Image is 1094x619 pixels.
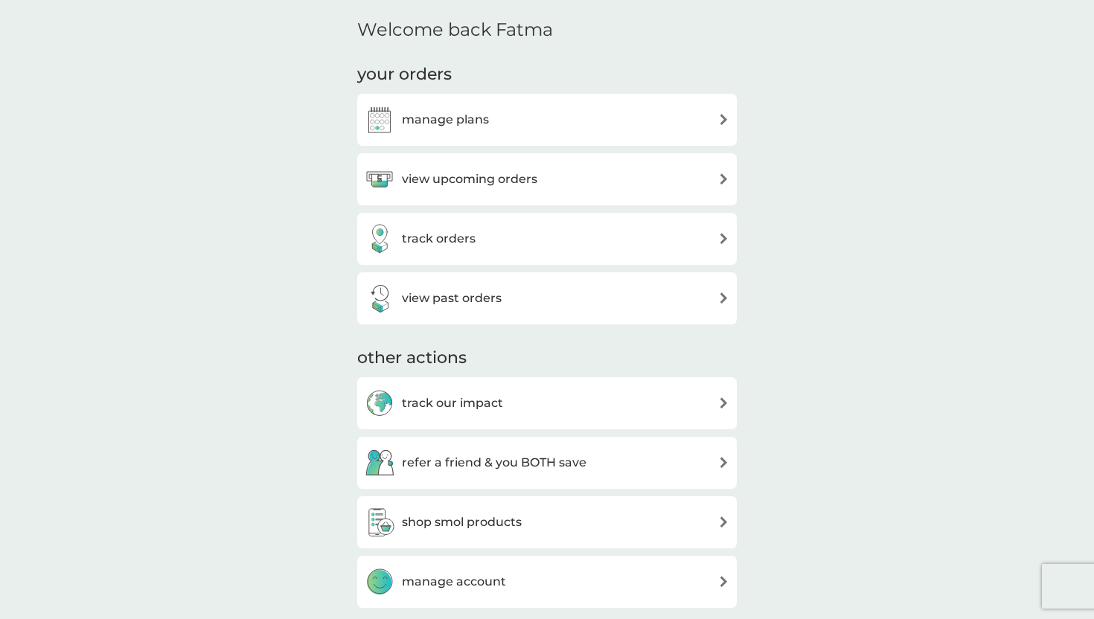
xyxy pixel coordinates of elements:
[718,516,729,527] img: arrow right
[402,229,476,248] h3: track orders
[718,457,729,468] img: arrow right
[357,19,553,41] h2: Welcome back Fatma
[402,572,506,591] h3: manage account
[718,173,729,185] img: arrow right
[357,347,467,370] h3: other actions
[718,233,729,244] img: arrow right
[402,394,503,413] h3: track our impact
[718,114,729,125] img: arrow right
[718,397,729,408] img: arrow right
[357,63,452,86] h3: your orders
[402,289,502,308] h3: view past orders
[402,513,522,532] h3: shop smol products
[402,170,537,189] h3: view upcoming orders
[718,292,729,304] img: arrow right
[718,576,729,587] img: arrow right
[402,110,489,129] h3: manage plans
[402,453,586,472] h3: refer a friend & you BOTH save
